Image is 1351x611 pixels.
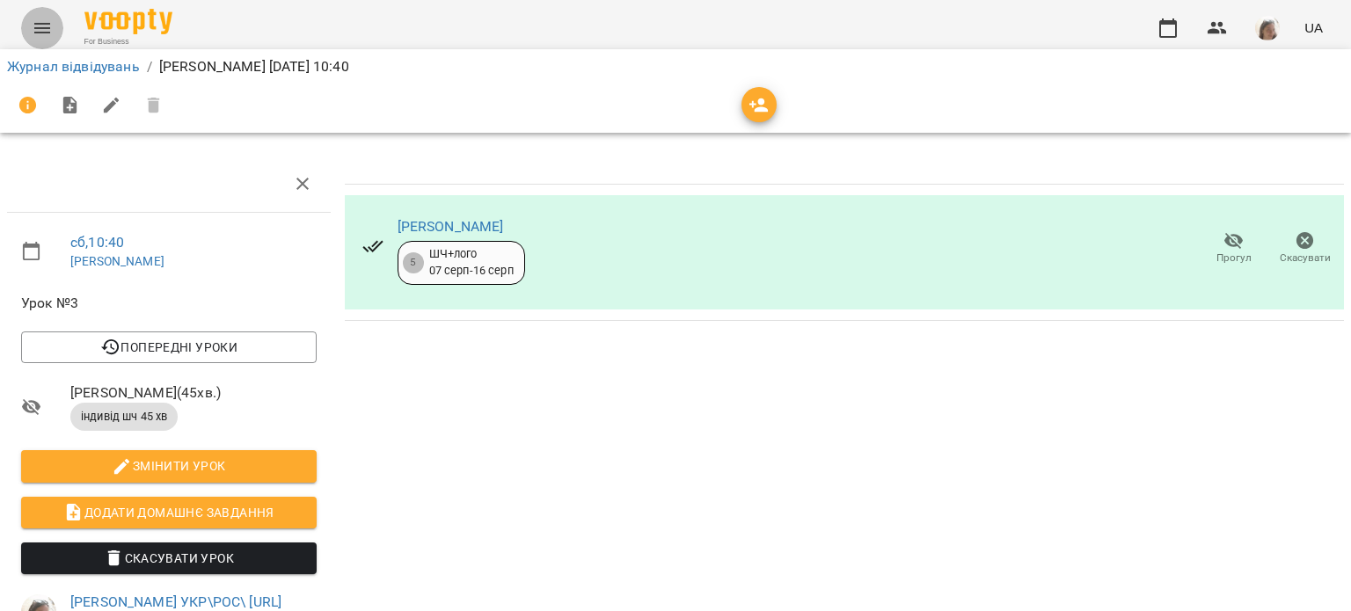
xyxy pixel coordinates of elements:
p: [PERSON_NAME] [DATE] 10:40 [159,56,349,77]
button: UA [1297,11,1330,44]
div: ШЧ+лого 07 серп - 16 серп [429,246,514,279]
button: Скасувати [1269,224,1340,273]
a: Журнал відвідувань [7,58,140,75]
a: [PERSON_NAME] [398,218,504,235]
span: Додати домашнє завдання [35,502,303,523]
nav: breadcrumb [7,56,1344,77]
span: Змінити урок [35,455,303,476]
span: Урок №3 [21,293,317,314]
a: [PERSON_NAME] [70,254,164,268]
span: Скасувати [1280,251,1331,265]
button: Прогул [1198,224,1269,273]
span: індивід шч 45 хв [70,409,178,425]
button: Menu [21,7,63,49]
button: Змінити урок [21,450,317,482]
button: Додати домашнє завдання [21,497,317,528]
div: 5 [403,252,424,273]
img: 4795d6aa07af88b41cce17a01eea78aa.jpg [1255,16,1280,40]
button: Попередні уроки [21,331,317,363]
span: [PERSON_NAME] ( 45 хв. ) [70,382,317,404]
span: Прогул [1216,251,1252,265]
img: Voopty Logo [84,9,172,34]
a: сб , 10:40 [70,234,124,251]
span: For Business [84,36,172,47]
span: Попередні уроки [35,337,303,358]
span: UA [1304,18,1323,37]
li: / [147,56,152,77]
span: Скасувати Урок [35,548,303,569]
button: Скасувати Урок [21,542,317,574]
